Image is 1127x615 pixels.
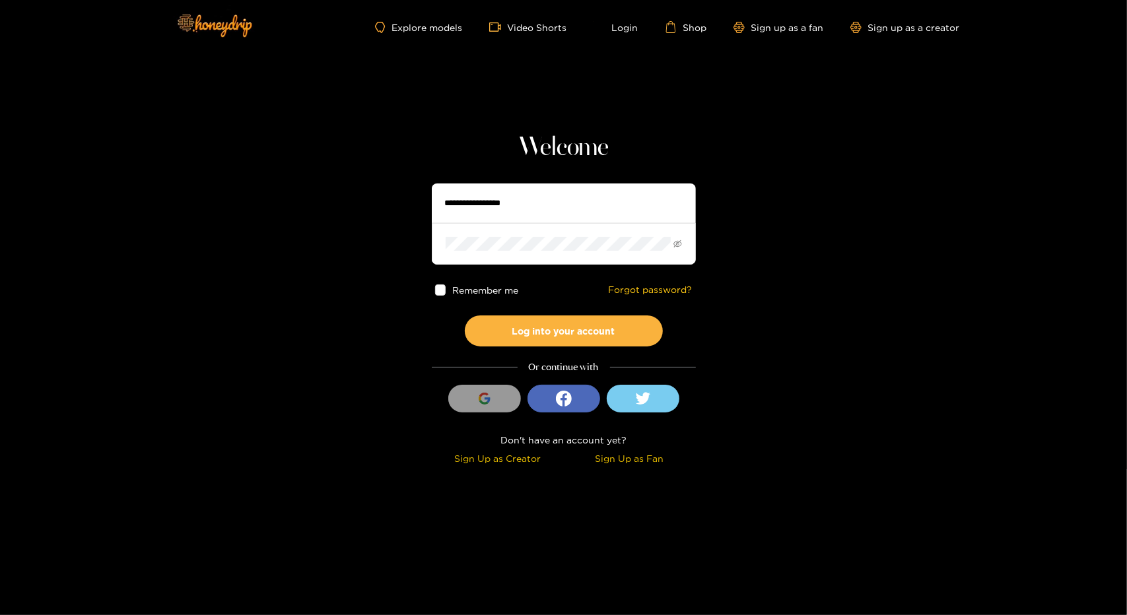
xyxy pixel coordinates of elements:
div: Don't have an account yet? [432,432,696,447]
div: Sign Up as Fan [567,451,693,466]
div: Sign Up as Creator [435,451,561,466]
a: Sign up as a creator [850,22,960,33]
a: Forgot password? [609,284,693,296]
div: Or continue with [432,360,696,375]
a: Video Shorts [489,21,567,33]
a: Shop [665,21,707,33]
span: Remember me [452,285,518,295]
a: Login [594,21,638,33]
button: Log into your account [465,315,663,346]
a: Sign up as a fan [734,22,824,33]
a: Explore models [375,22,462,33]
h1: Welcome [432,132,696,164]
span: eye-invisible [673,240,682,248]
span: video-camera [489,21,508,33]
